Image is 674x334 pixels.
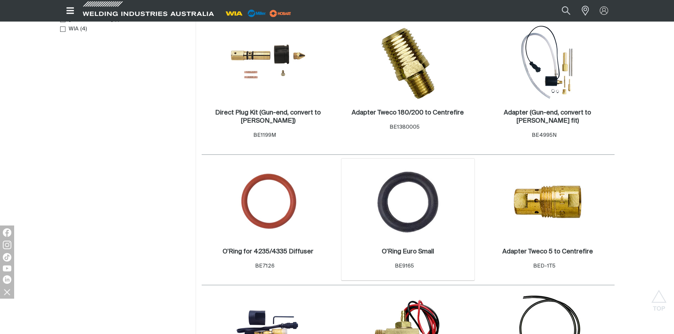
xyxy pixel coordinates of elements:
[255,263,275,269] span: BE7126
[60,24,79,34] a: WIA
[395,263,414,269] span: BE9165
[3,228,11,237] img: Facebook
[3,275,11,284] img: LinkedIn
[223,248,313,256] a: O'Ring for 4235/4335 Diffuser
[223,248,313,255] h2: O'Ring for 4235/4335 Diffuser
[230,164,306,240] img: O'Ring for 4235/4335 Diffuser
[510,25,586,101] img: Adapter (Gun-end, convert to Bernard EZ fit)
[370,164,446,240] img: O'Ring Euro Small
[352,110,464,116] h2: Adapter Tweco 180/200 to Centrefire
[502,248,593,256] a: Adapter Tweco 5 to Centrefire
[1,286,13,298] img: hide socials
[352,109,464,117] a: Adapter Tweco 180/200 to Centrefire
[69,25,79,33] span: WIA
[215,110,321,124] h2: Direct Plug Kit (Gun-end, convert to [PERSON_NAME])
[382,248,434,255] h2: O'Ring Euro Small
[3,241,11,249] img: Instagram
[651,290,667,306] button: Scroll to top
[3,253,11,262] img: TikTok
[533,263,555,269] span: BED-1T5
[532,133,557,138] span: BE4995N
[205,109,332,125] a: Direct Plug Kit (Gun-end, convert to [PERSON_NAME])
[230,25,306,101] img: Direct Plug Kit (Gun-end, convert to Miller)
[504,110,591,124] h2: Adapter (Gun-end, convert to [PERSON_NAME] fit)
[485,109,611,125] a: Adapter (Gun-end, convert to [PERSON_NAME] fit)
[80,25,87,33] span: ( 4 )
[3,265,11,271] img: YouTube
[554,3,578,19] button: Search products
[267,11,293,16] a: miller
[510,164,586,240] img: Adapter Tweco 5 to Centrefire
[545,3,578,19] input: Product name or item number...
[370,25,446,101] img: Adapter Tweco 180/200 to Centrefire
[382,248,434,256] a: O'Ring Euro Small
[267,8,293,19] img: miller
[253,133,276,138] span: BE1199M
[502,248,593,255] h2: Adapter Tweco 5 to Centrefire
[390,124,420,130] span: BE1380005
